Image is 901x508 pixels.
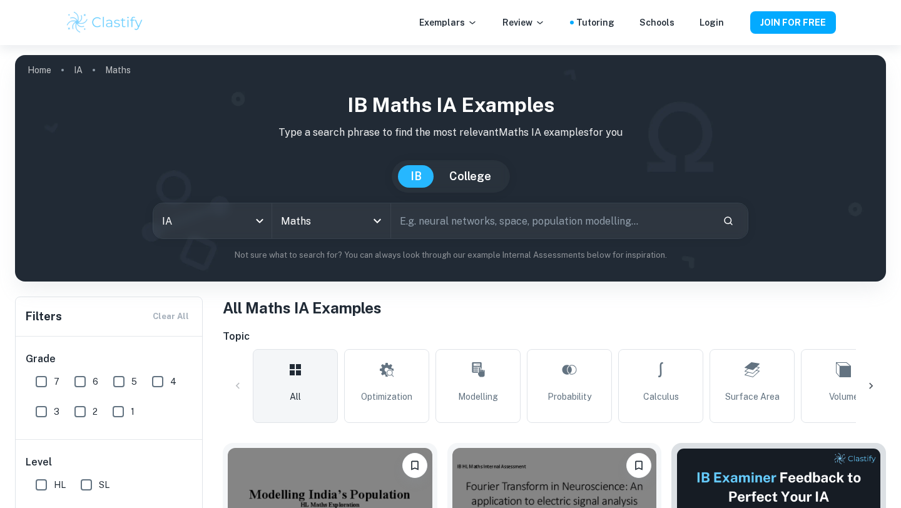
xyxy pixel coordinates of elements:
[65,10,145,35] img: Clastify logo
[734,19,740,26] button: Help and Feedback
[105,63,131,77] p: Maths
[547,390,591,404] span: Probability
[639,16,674,29] a: Schools
[99,478,109,492] span: SL
[25,125,876,140] p: Type a search phrase to find the most relevant Maths IA examples for you
[15,55,886,282] img: profile cover
[750,11,836,34] button: JOIN FOR FREE
[25,90,876,120] h1: IB Maths IA examples
[54,405,59,419] span: 3
[290,390,301,404] span: All
[725,390,780,404] span: Surface Area
[74,61,83,79] a: IA
[402,453,427,478] button: Please log in to bookmark exemplars
[93,405,98,419] span: 2
[223,329,886,344] h6: Topic
[458,390,498,404] span: Modelling
[28,61,51,79] a: Home
[437,165,504,188] button: College
[502,16,545,29] p: Review
[54,478,66,492] span: HL
[26,455,193,470] h6: Level
[131,375,137,389] span: 5
[54,375,59,389] span: 7
[829,390,858,404] span: Volume
[25,249,876,262] p: Not sure what to search for? You can always look through our example Internal Assessments below f...
[369,212,386,230] button: Open
[26,352,193,367] h6: Grade
[398,165,434,188] button: IB
[576,16,614,29] a: Tutoring
[391,203,713,238] input: E.g. neural networks, space, population modelling...
[361,390,412,404] span: Optimization
[131,405,135,419] span: 1
[26,308,62,325] h6: Filters
[170,375,176,389] span: 4
[700,16,724,29] a: Login
[718,210,739,231] button: Search
[643,390,679,404] span: Calculus
[223,297,886,319] h1: All Maths IA Examples
[419,16,477,29] p: Exemplars
[153,203,272,238] div: IA
[93,375,98,389] span: 6
[626,453,651,478] button: Please log in to bookmark exemplars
